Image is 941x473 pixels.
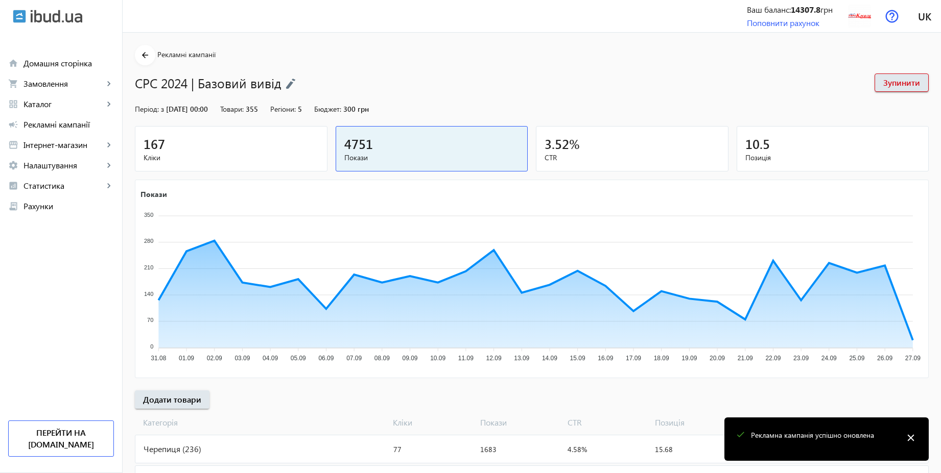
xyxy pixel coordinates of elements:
tspan: 11.09 [458,355,474,362]
mat-icon: keyboard_arrow_right [104,79,114,89]
span: Статистика [23,181,104,191]
span: uk [918,10,931,22]
tspan: 06.09 [318,355,334,362]
tspan: 18.09 [654,355,669,362]
span: 4.58% [568,444,587,454]
span: CTR [545,153,720,163]
div: Ваш баланс: грн [747,4,833,15]
tspan: 350 [144,211,153,217]
tspan: 24.09 [821,355,837,362]
tspan: 12.09 [486,355,502,362]
span: Додати товари [143,394,201,405]
span: Зупинити [883,77,920,88]
tspan: 210 [144,264,153,270]
div: Черепиця (236) [135,435,389,463]
mat-icon: keyboard_arrow_right [104,181,114,191]
mat-icon: shopping_cart [8,79,18,89]
tspan: 31.08 [151,355,166,362]
img: help.svg [885,10,899,23]
tspan: 09.09 [402,355,417,362]
tspan: 01.09 [179,355,194,362]
mat-icon: keyboard_arrow_right [104,160,114,170]
tspan: 05.09 [291,355,306,362]
span: 5 [298,104,302,114]
span: 167 [144,135,165,152]
tspan: 21.09 [738,355,753,362]
tspan: 25.09 [849,355,864,362]
mat-icon: close [903,430,919,445]
mat-icon: keyboard_arrow_right [104,99,114,109]
tspan: 19.09 [681,355,697,362]
span: 10.5 [745,135,770,152]
mat-icon: settings [8,160,18,170]
span: Період: з [135,104,164,114]
mat-icon: campaign [8,119,18,130]
span: Інтернет-магазин [23,140,104,150]
tspan: 17.09 [626,355,641,362]
tspan: 16.09 [598,355,613,362]
tspan: 26.09 [877,355,892,362]
h1: CPC 2024 | Базовий вивід [135,74,864,92]
span: Налаштування [23,160,104,170]
tspan: 03.09 [234,355,250,362]
span: % [569,135,580,152]
button: Зупинити [875,73,929,92]
span: Домашня сторінка [23,58,114,68]
span: 300 грн [343,104,369,114]
span: Бюджет: [314,104,341,114]
tspan: 02.09 [207,355,222,362]
button: Додати товари [135,390,209,409]
span: 15.68 [655,444,673,454]
span: 355 [246,104,258,114]
span: Покази [344,153,520,163]
span: Позиція [651,417,738,428]
tspan: 70 [147,317,153,323]
a: Перейти на [DOMAIN_NAME] [8,420,114,457]
span: 3.52 [545,135,569,152]
a: Поповнити рахунок [747,17,819,28]
span: Позиція [745,153,921,163]
span: Рахунки [23,201,114,211]
tspan: 20.09 [710,355,725,362]
b: 14307.8 [791,4,820,15]
mat-icon: receipt_long [8,201,18,211]
tspan: 14.09 [542,355,557,362]
span: CTR [563,417,651,428]
tspan: 07.09 [346,355,362,362]
span: Рекламні кампанії [157,49,216,59]
span: Кліки [389,417,476,428]
p: Рекламна кампанія успішно оновлена [751,430,897,440]
span: Покази [476,417,563,428]
tspan: 22.09 [765,355,781,362]
tspan: 140 [144,290,153,296]
tspan: 23.09 [793,355,809,362]
span: 4751 [344,135,373,152]
mat-icon: home [8,58,18,68]
mat-icon: arrow_back [139,49,152,62]
tspan: 0 [150,343,153,350]
mat-icon: storefront [8,140,18,150]
tspan: 15.09 [570,355,585,362]
tspan: 280 [144,238,153,244]
tspan: 13.09 [514,355,529,362]
span: Категорія [135,417,389,428]
tspan: 27.09 [905,355,921,362]
span: Регіони: [270,104,296,114]
mat-icon: analytics [8,181,18,191]
span: 1683 [480,444,497,454]
mat-icon: keyboard_arrow_right [104,140,114,150]
tspan: 08.09 [374,355,390,362]
img: ibud.svg [13,10,26,23]
span: Каталог [23,99,104,109]
mat-icon: check [734,428,747,441]
span: Рекламні кампанії [23,119,114,130]
span: [DATE] 00:00 [166,104,208,114]
tspan: 10.09 [430,355,445,362]
span: 77 [393,444,402,454]
span: Кліки [144,153,319,163]
text: Покази [140,189,167,198]
tspan: 04.09 [263,355,278,362]
span: Замовлення [23,79,104,89]
img: 5e7b2f72bdca35291-1x1_logo_witout_background.png [848,5,871,28]
img: ibud_text.svg [31,10,82,23]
